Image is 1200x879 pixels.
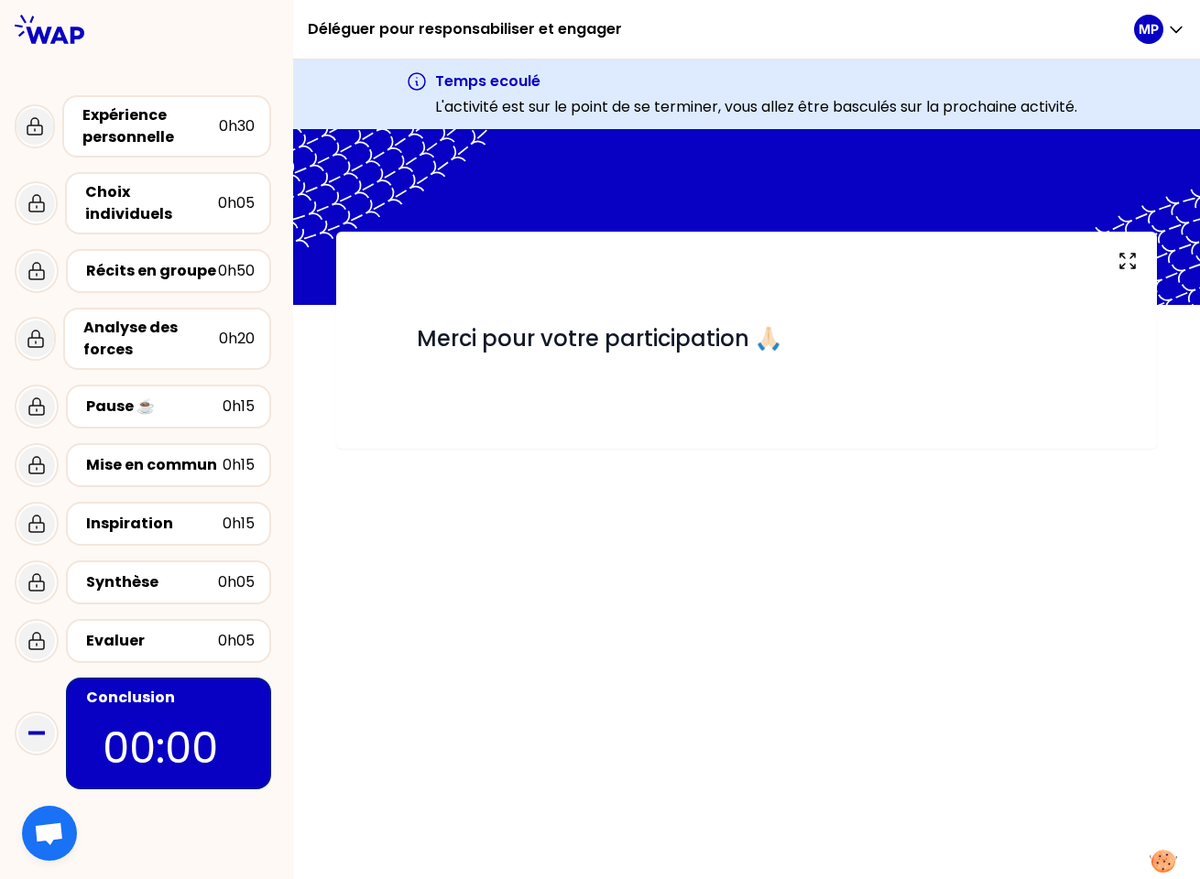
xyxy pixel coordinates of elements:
span: Merci pour votre participation 🙏🏻 [417,323,782,353]
p: 00:00 [103,716,235,780]
div: Inspiration [86,513,223,535]
button: MP [1134,15,1185,44]
div: Récits en groupe [86,260,218,282]
div: 0h05 [218,192,255,214]
div: Conclusion [86,687,255,709]
div: Evaluer [86,630,218,652]
div: 0h15 [223,513,255,535]
div: 0h15 [223,454,255,476]
div: Ouvrir le chat [22,806,77,861]
div: Expérience personnelle [82,104,219,148]
div: 0h50 [218,260,255,282]
div: Choix individuels [85,181,218,225]
div: 0h05 [218,571,255,593]
h3: Temps ecoulé [435,71,1077,92]
div: 0h15 [223,396,255,418]
div: Mise en commun [86,454,223,476]
div: Synthèse [86,571,218,593]
div: Analyse des forces [83,317,219,361]
p: MP [1139,20,1159,38]
div: 0h05 [218,630,255,652]
p: L'activité est sur le point de se terminer, vous allez être basculés sur la prochaine activité. [435,96,1077,118]
div: Pause ☕️ [86,396,223,418]
div: 0h30 [219,115,255,137]
div: 0h20 [219,328,255,350]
